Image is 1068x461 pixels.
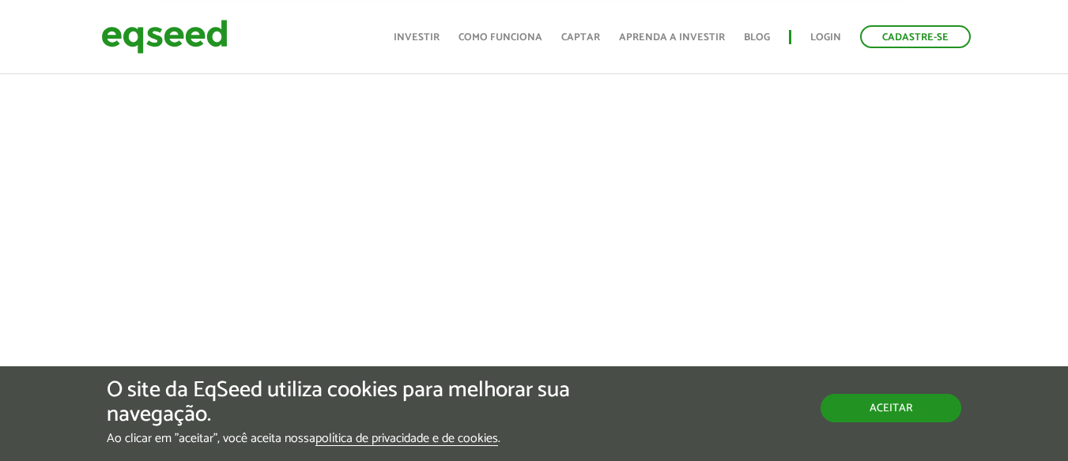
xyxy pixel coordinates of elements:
a: Captar [561,32,600,43]
p: Ao clicar em "aceitar", você aceita nossa . [107,431,619,446]
a: Como funciona [459,32,542,43]
a: Cadastre-se [860,25,971,48]
button: Aceitar [821,394,961,422]
a: Login [810,32,841,43]
img: EqSeed [101,16,228,58]
a: Aprenda a investir [619,32,725,43]
a: Investir [394,32,440,43]
a: Blog [744,32,770,43]
h5: O site da EqSeed utiliza cookies para melhorar sua navegação. [107,378,619,427]
a: política de privacidade e de cookies [315,433,498,446]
